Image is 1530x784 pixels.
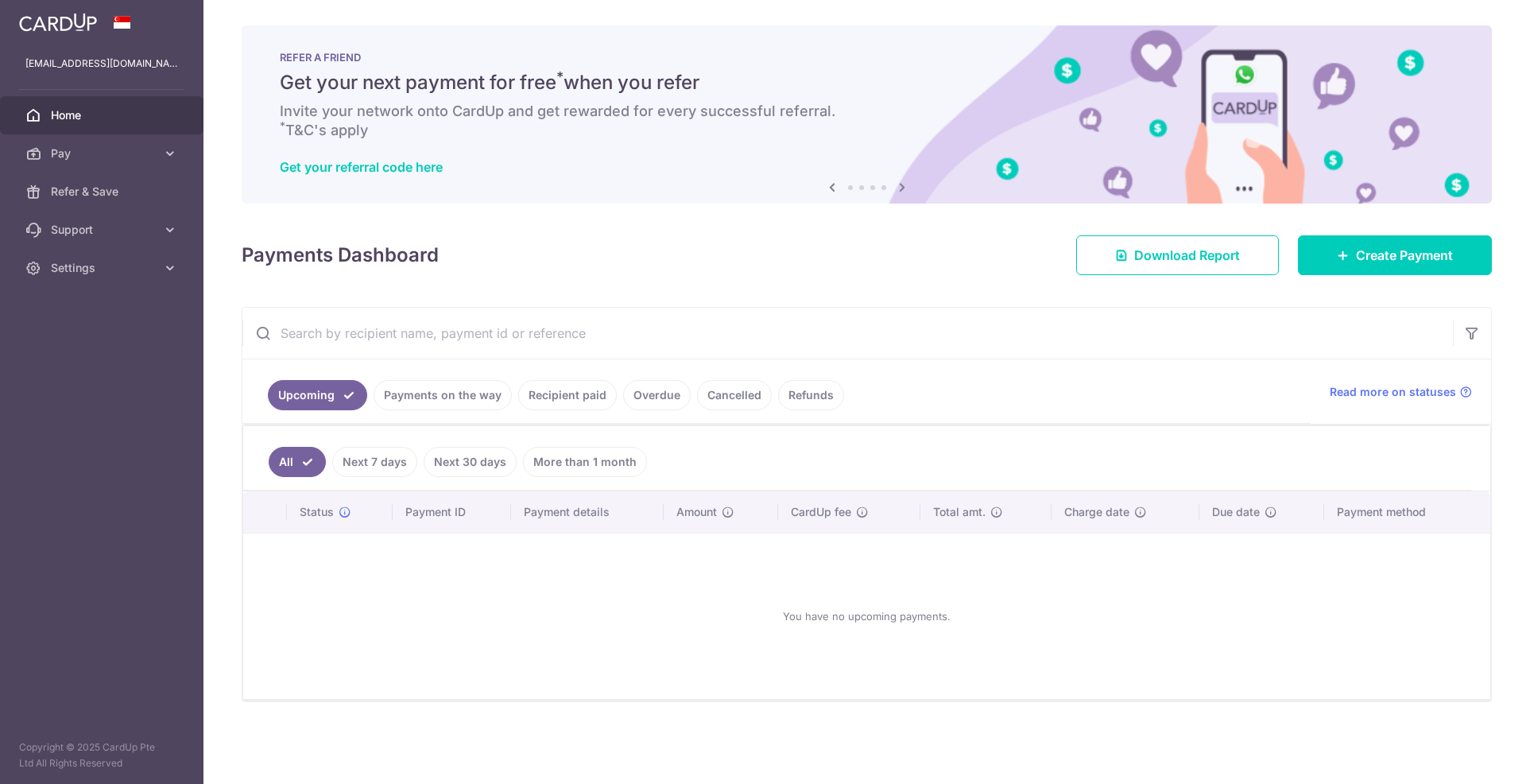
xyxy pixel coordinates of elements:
[280,159,443,175] a: Get your referral code here
[332,447,417,477] a: Next 7 days
[242,308,1453,359] input: Search by recipient name, payment id or reference
[19,13,97,32] img: CardUp
[778,380,844,410] a: Refunds
[697,380,772,410] a: Cancelled
[1134,246,1240,265] span: Download Report
[25,56,178,72] p: [EMAIL_ADDRESS][DOMAIN_NAME]
[242,25,1492,204] img: RAF banner
[393,491,510,533] th: Payment ID
[1076,235,1279,275] a: Download Report
[51,184,156,200] span: Refer & Save
[51,260,156,276] span: Settings
[280,70,1454,95] h5: Get your next payment for free when you refer
[1356,246,1453,265] span: Create Payment
[280,51,1454,64] p: REFER A FRIEND
[511,491,664,533] th: Payment details
[518,380,617,410] a: Recipient paid
[269,447,326,477] a: All
[51,222,156,238] span: Support
[676,504,717,520] span: Amount
[51,107,156,123] span: Home
[933,504,986,520] span: Total amt.
[1330,384,1456,400] span: Read more on statuses
[1064,504,1129,520] span: Charge date
[268,380,367,410] a: Upcoming
[791,504,851,520] span: CardUp fee
[262,546,1471,686] div: You have no upcoming payments.
[1330,384,1472,400] a: Read more on statuses
[623,380,691,410] a: Overdue
[300,504,334,520] span: Status
[374,380,512,410] a: Payments on the way
[51,146,156,161] span: Pay
[1324,491,1490,533] th: Payment method
[424,447,517,477] a: Next 30 days
[1298,235,1492,275] a: Create Payment
[1427,736,1514,776] iframe: Opens a widget where you can find more information
[523,447,647,477] a: More than 1 month
[280,102,1454,140] h6: Invite your network onto CardUp and get rewarded for every successful referral. T&C's apply
[242,241,439,270] h4: Payments Dashboard
[1212,504,1260,520] span: Due date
